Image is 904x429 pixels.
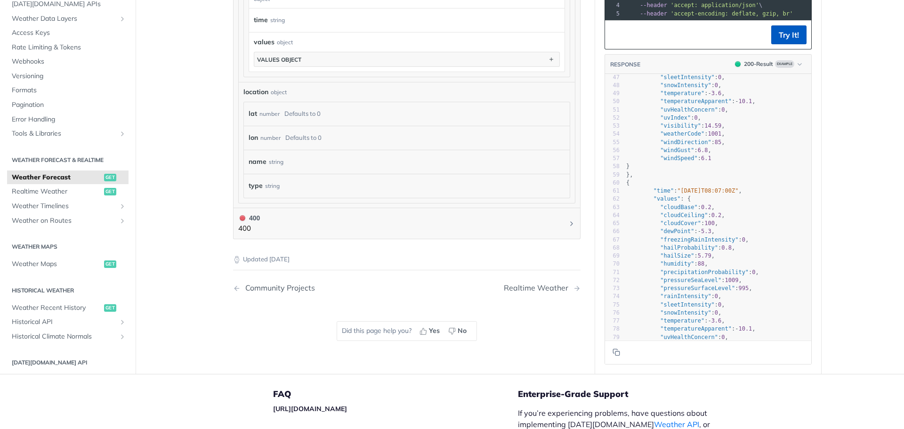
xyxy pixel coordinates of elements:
[605,284,620,292] div: 73
[660,317,704,324] span: "temperature"
[626,81,721,88] span: : ,
[626,130,725,137] span: : ,
[605,1,621,9] div: 4
[429,326,440,336] span: Yes
[249,131,258,145] label: lon
[416,324,445,338] button: Yes
[7,373,129,387] a: Locations APIShow subpages for Locations API
[605,187,620,195] div: 61
[605,235,620,243] div: 67
[626,252,715,259] span: : ,
[626,98,756,105] span: : ,
[715,81,718,88] span: 0
[626,260,708,267] span: : ,
[7,257,129,271] a: Weather Mapsget
[259,107,280,121] div: number
[626,244,735,251] span: : ,
[626,333,728,340] span: : ,
[241,283,315,292] div: Community Projects
[7,69,129,83] a: Versioning
[738,98,752,105] span: 10.1
[104,260,116,268] span: get
[249,107,257,121] label: lat
[660,106,718,113] span: "uvHealthConcern"
[660,122,701,129] span: "visibility"
[701,228,711,235] span: 5.3
[270,13,285,27] div: string
[273,389,518,400] h5: FAQ
[660,203,697,210] span: "cloudBase"
[626,195,691,202] span: : {
[626,114,701,121] span: : ,
[704,220,715,227] span: 100
[610,59,641,69] button: RESPONSE
[12,187,102,196] span: Realtime Weather
[7,329,129,343] a: Historical Climate NormalsShow subpages for Historical Climate Normals
[626,220,718,227] span: : ,
[715,293,718,299] span: 0
[249,179,263,193] label: type
[260,131,281,145] div: number
[660,333,718,340] span: "uvHealthConcern"
[725,276,739,283] span: 1009
[626,309,721,316] span: : ,
[254,13,268,27] label: time
[742,236,745,243] span: 0
[12,71,126,81] span: Versioning
[605,195,620,203] div: 62
[660,268,749,275] span: "precipitationProbability"
[605,178,620,186] div: 60
[752,268,755,275] span: 0
[605,138,620,146] div: 55
[698,228,701,235] span: -
[640,2,667,8] span: --header
[626,106,728,113] span: : ,
[626,276,742,283] span: : ,
[238,213,260,223] div: 400
[738,325,752,332] span: 10.1
[660,146,694,153] span: "windGust"
[257,56,301,63] div: values object
[708,317,711,324] span: -
[626,138,725,145] span: : ,
[711,211,722,218] span: 0.2
[694,114,698,121] span: 0
[626,179,630,186] span: {
[233,255,581,264] p: Updated [DATE]
[711,90,722,97] span: 3.6
[12,100,126,110] span: Pagination
[7,98,129,112] a: Pagination
[12,202,116,211] span: Weather Timelines
[269,155,283,169] div: string
[660,301,715,308] span: "sleetIntensity"
[660,130,704,137] span: "weatherCode"
[7,315,129,329] a: Historical APIShow subpages for Historical API
[660,260,694,267] span: "humidity"
[7,358,129,367] h2: [DATE][DOMAIN_NAME] API
[605,325,620,333] div: 78
[12,114,126,124] span: Error Handling
[605,122,620,130] div: 53
[12,57,126,66] span: Webhooks
[660,276,721,283] span: "pressureSeaLevel"
[119,130,126,138] button: Show subpages for Tools & Libraries
[238,223,260,234] p: 400
[284,107,321,121] div: Defaults to 0
[626,146,711,153] span: : ,
[660,309,711,316] span: "snowIntensity"
[7,11,129,25] a: Weather Data LayersShow subpages for Weather Data Layers
[626,301,725,308] span: : ,
[660,98,732,105] span: "temperatureApparent"
[626,268,759,275] span: : ,
[660,252,694,259] span: "hailSize"
[504,283,573,292] div: Realtime Weather
[610,345,623,359] button: Copy to clipboard
[660,228,694,235] span: "dewPoint"
[458,326,467,336] span: No
[7,40,129,54] a: Rate Limiting & Tokens
[711,317,722,324] span: 3.6
[626,211,725,218] span: : ,
[605,292,620,300] div: 74
[504,283,581,292] a: Next Page: Realtime Weather
[605,268,620,276] div: 71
